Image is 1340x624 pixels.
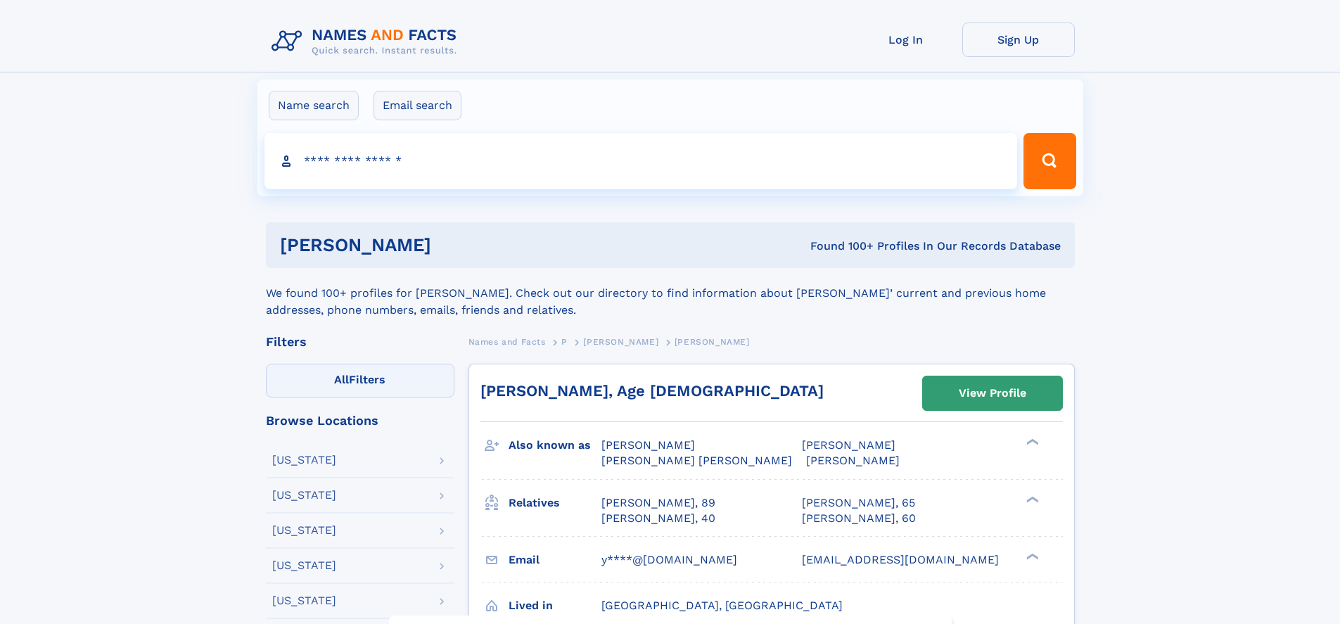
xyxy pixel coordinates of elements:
[1023,495,1040,504] div: ❯
[802,495,915,511] a: [PERSON_NAME], 65
[374,91,461,120] label: Email search
[802,438,895,452] span: [PERSON_NAME]
[561,333,568,350] a: P
[272,560,336,571] div: [US_STATE]
[264,133,1018,189] input: search input
[850,23,962,57] a: Log In
[266,336,454,348] div: Filters
[601,495,715,511] a: [PERSON_NAME], 89
[802,511,916,526] a: [PERSON_NAME], 60
[509,433,601,457] h3: Also known as
[509,594,601,618] h3: Lived in
[280,236,621,254] h1: [PERSON_NAME]
[923,376,1062,410] a: View Profile
[802,553,999,566] span: [EMAIL_ADDRESS][DOMAIN_NAME]
[601,438,695,452] span: [PERSON_NAME]
[509,548,601,572] h3: Email
[583,337,658,347] span: [PERSON_NAME]
[959,377,1026,409] div: View Profile
[962,23,1075,57] a: Sign Up
[620,238,1061,254] div: Found 100+ Profiles In Our Records Database
[601,599,843,612] span: [GEOGRAPHIC_DATA], [GEOGRAPHIC_DATA]
[269,91,359,120] label: Name search
[601,511,715,526] a: [PERSON_NAME], 40
[272,595,336,606] div: [US_STATE]
[583,333,658,350] a: [PERSON_NAME]
[468,333,546,350] a: Names and Facts
[1023,552,1040,561] div: ❯
[266,364,454,397] label: Filters
[1023,133,1076,189] button: Search Button
[806,454,900,467] span: [PERSON_NAME]
[509,491,601,515] h3: Relatives
[675,337,750,347] span: [PERSON_NAME]
[266,414,454,427] div: Browse Locations
[272,525,336,536] div: [US_STATE]
[1023,438,1040,447] div: ❯
[334,373,349,386] span: All
[601,454,792,467] span: [PERSON_NAME] [PERSON_NAME]
[272,454,336,466] div: [US_STATE]
[266,23,468,61] img: Logo Names and Facts
[266,268,1075,319] div: We found 100+ profiles for [PERSON_NAME]. Check out our directory to find information about [PERS...
[561,337,568,347] span: P
[272,490,336,501] div: [US_STATE]
[480,382,824,400] a: [PERSON_NAME], Age [DEMOGRAPHIC_DATA]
